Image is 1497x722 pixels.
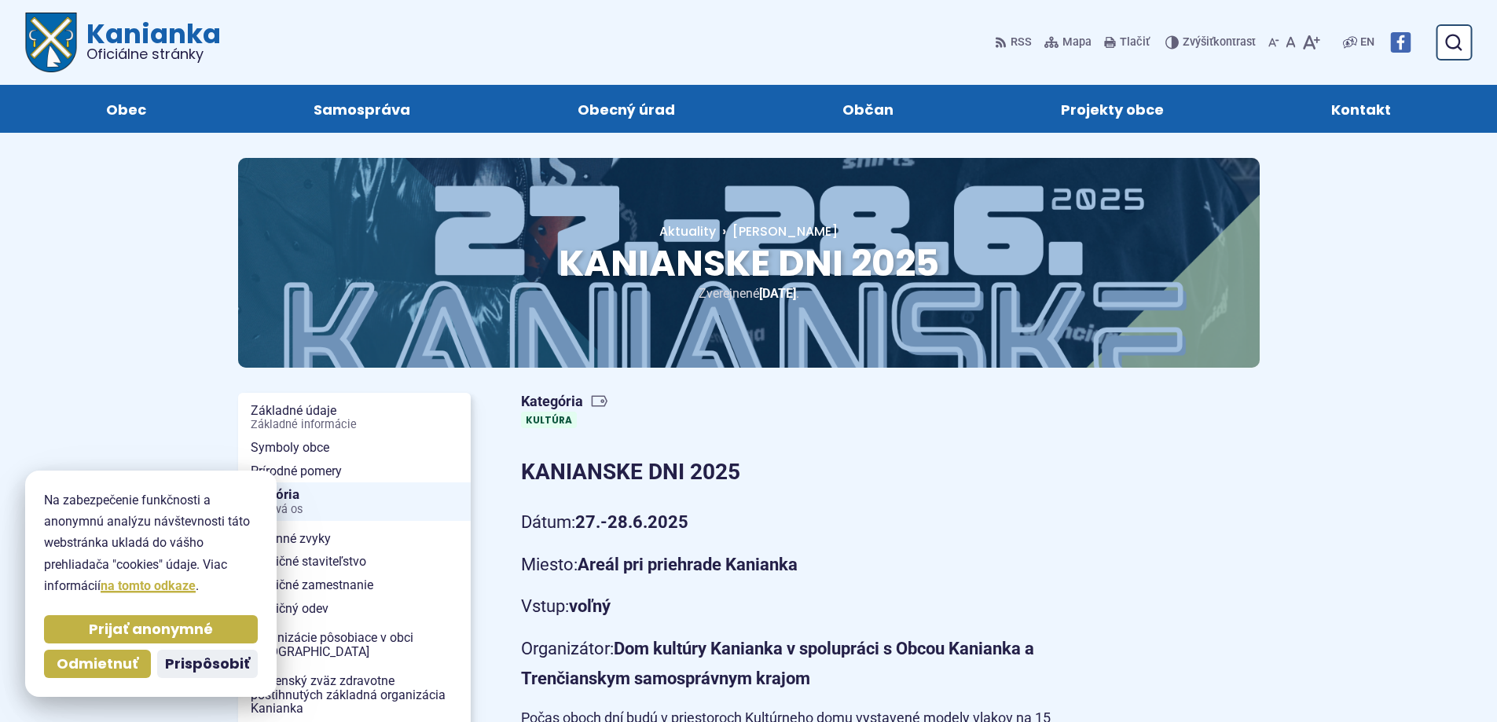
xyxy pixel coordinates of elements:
span: Organizácie pôsobiace v obci [GEOGRAPHIC_DATA] [251,626,458,663]
a: Kontakt [1264,85,1459,133]
span: Časová os [251,504,458,516]
a: EN [1357,33,1378,52]
p: Miesto: [521,550,1079,579]
a: [PERSON_NAME] [716,222,838,240]
span: Tradičné staviteľstvo [251,550,458,574]
span: Prijať anonymné [89,621,213,639]
a: Symboly obce [238,436,471,460]
button: Prispôsobiť [157,650,258,678]
a: HistóriaČasová os [238,482,471,521]
span: Základné informácie [251,419,458,431]
button: Odmietnuť [44,650,151,678]
a: Mapa [1041,26,1095,59]
button: Tlačiť [1101,26,1153,59]
span: Kategória [521,393,608,411]
span: kontrast [1183,36,1256,49]
a: Základné údajeZákladné informácie [238,399,471,436]
span: Tradičný odev [251,597,458,621]
strong: voľný [569,596,611,616]
a: Tradičné staviteľstvo [238,550,471,574]
p: Organizátor: [521,634,1079,693]
span: [DATE] [759,286,796,301]
span: Kanianka [77,20,221,61]
span: [PERSON_NAME] [732,222,838,240]
strong: Dom kultúry Kanianka v spolupráci s Obcou Kanianka a Trenčianskym samosprávnym krajom [521,639,1034,687]
span: História [251,482,458,521]
span: Samospráva [314,85,410,133]
a: Aktuality [659,222,716,240]
span: Zvýšiť [1183,35,1213,49]
a: na tomto odkaze [101,578,196,593]
p: Vstup: [521,592,1079,621]
a: Samospráva [245,85,478,133]
a: Prírodné pomery [238,460,471,483]
button: Nastaviť pôvodnú veľkosť písma [1282,26,1299,59]
a: Projekty obce [993,85,1232,133]
a: Obecný úrad [509,85,743,133]
button: Zmenšiť veľkosť písma [1265,26,1282,59]
a: Kultúra [521,412,577,428]
a: Obec [38,85,214,133]
span: Symboly obce [251,436,458,460]
span: Oficiálne stránky [86,47,221,61]
span: Občan [842,85,893,133]
img: Prejsť na Facebook stránku [1390,32,1411,53]
a: Tradičný odev [238,597,471,621]
a: Občan [775,85,962,133]
a: RSS [995,26,1035,59]
span: Obec [106,85,146,133]
span: Projekty obce [1061,85,1164,133]
strong: KANIANSKE DNI 2025 [521,459,740,485]
span: Prírodné pomery [251,460,458,483]
p: Na zabezpečenie funkčnosti a anonymnú analýzu návštevnosti táto webstránka ukladá do vášho prehli... [44,489,258,596]
button: Zvýšiťkontrast [1165,26,1259,59]
img: Prejsť na domovskú stránku [25,13,77,72]
span: Kontakt [1331,85,1391,133]
span: EN [1360,33,1374,52]
span: Tlačiť [1120,36,1150,49]
span: Prispôsobiť [165,655,250,673]
span: Rodinné zvyky [251,527,458,551]
a: Rodinné zvyky [238,527,471,551]
span: RSS [1011,33,1032,52]
a: Tradičné zamestnanie [238,574,471,597]
span: Obecný úrad [578,85,675,133]
button: Prijať anonymné [44,615,258,643]
strong: Areál pri priehrade Kanianka [578,555,798,574]
p: Dátum: [521,508,1079,537]
span: Základné údaje [251,399,458,436]
span: Tradičné zamestnanie [251,574,458,597]
span: Slovenský zväz zdravotne postihnutých základná organizácia Kanianka [251,669,458,720]
strong: 27.-28.6.2025 [575,512,688,532]
span: KANIANSKE DNI 2025 [559,238,939,288]
button: Zväčšiť veľkosť písma [1299,26,1323,59]
span: Odmietnuť [57,655,138,673]
a: Slovenský zväz zdravotne postihnutých základná organizácia Kanianka [238,669,471,720]
a: Logo Kanianka, prejsť na domovskú stránku. [25,13,221,72]
a: Organizácie pôsobiace v obci [GEOGRAPHIC_DATA] [238,626,471,663]
p: Zverejnené . [288,283,1209,304]
span: Mapa [1062,33,1092,52]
